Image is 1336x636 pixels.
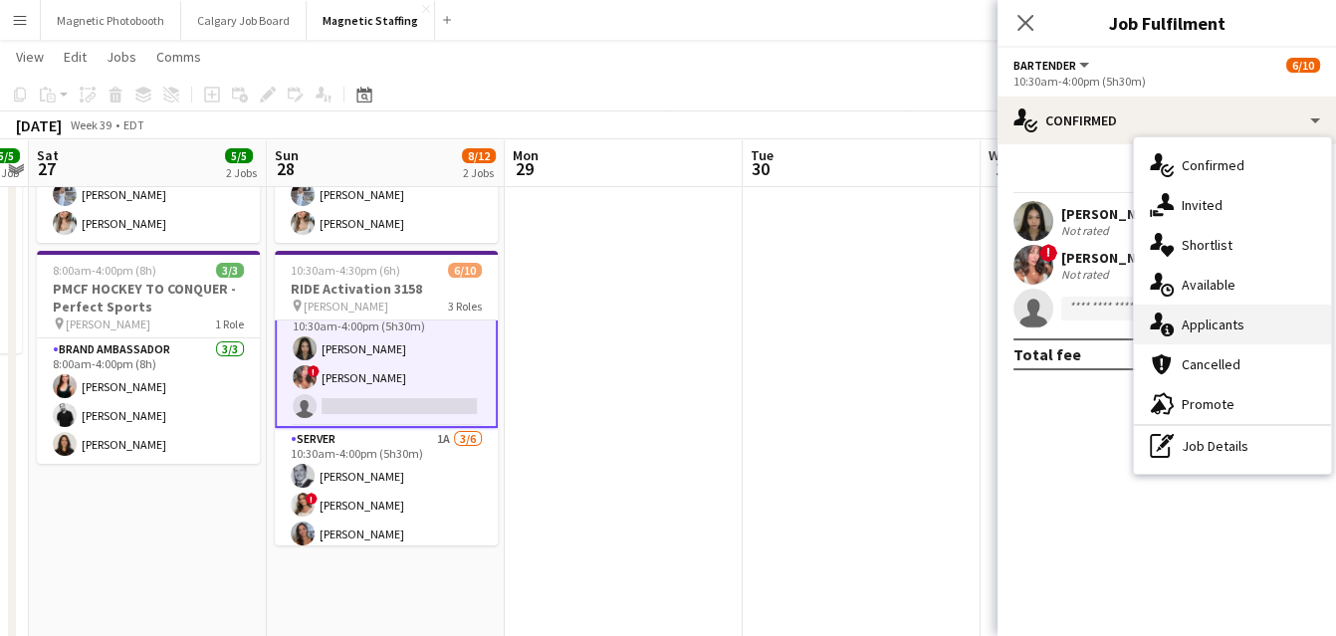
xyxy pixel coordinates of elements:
[448,263,482,278] span: 6/10
[308,365,320,377] span: !
[156,48,201,66] span: Comms
[275,146,498,243] app-card-role: Brand Ambassador2/27:00am-5:00pm (10h)[PERSON_NAME][PERSON_NAME]
[53,263,156,278] span: 8:00am-4:00pm (8h)
[1013,74,1320,89] div: 10:30am-4:00pm (5h30m)
[751,146,774,164] span: Tue
[16,115,62,135] div: [DATE]
[99,44,144,70] a: Jobs
[37,146,59,164] span: Sat
[1134,225,1331,265] div: Shortlist
[1134,426,1331,466] div: Job Details
[37,280,260,316] h3: PMCF HOCKEY TO CONQUER - Perfect Sports
[1013,58,1092,73] button: Bartender
[510,157,539,180] span: 29
[1134,265,1331,305] div: Available
[148,44,209,70] a: Comms
[56,44,95,70] a: Edit
[225,148,253,163] span: 5/5
[1061,249,1167,267] div: [PERSON_NAME]
[181,1,307,40] button: Calgary Job Board
[275,146,299,164] span: Sun
[1134,344,1331,384] div: Cancelled
[216,263,244,278] span: 3/3
[448,299,482,314] span: 3 Roles
[1061,205,1167,223] div: [PERSON_NAME]
[1134,384,1331,424] div: Promote
[291,263,400,278] span: 10:30am-4:30pm (6h)
[37,338,260,464] app-card-role: Brand Ambassador3/38:00am-4:00pm (8h)[PERSON_NAME][PERSON_NAME][PERSON_NAME]
[1013,58,1076,73] span: Bartender
[463,165,495,180] div: 2 Jobs
[1013,344,1081,364] div: Total fee
[41,1,181,40] button: Magnetic Photobooth
[226,165,257,180] div: 2 Jobs
[1061,267,1113,282] div: Not rated
[37,146,260,243] app-card-role: Brand Ambassador2/27:00am-5:00pm (10h)[PERSON_NAME][PERSON_NAME]
[998,97,1336,144] div: Confirmed
[275,299,498,428] app-card-role: Bartender1A2/310:30am-4:00pm (5h30m)[PERSON_NAME]![PERSON_NAME]
[1134,145,1331,185] div: Confirmed
[1134,185,1331,225] div: Invited
[1286,58,1320,73] span: 6/10
[462,148,496,163] span: 8/12
[34,157,59,180] span: 27
[989,146,1014,164] span: Wed
[275,251,498,545] app-job-card: 10:30am-4:30pm (6h)6/10RIDE Activation 3158 [PERSON_NAME]3 RolesBartender1A2/310:30am-4:00pm (5h3...
[1061,223,1113,238] div: Not rated
[513,146,539,164] span: Mon
[66,317,150,331] span: [PERSON_NAME]
[37,251,260,464] app-job-card: 8:00am-4:00pm (8h)3/3PMCF HOCKEY TO CONQUER - Perfect Sports [PERSON_NAME]1 RoleBrand Ambassador3...
[1039,244,1057,262] span: !
[307,1,435,40] button: Magnetic Staffing
[16,48,44,66] span: View
[1134,305,1331,344] div: Applicants
[986,157,1014,180] span: 1
[107,48,136,66] span: Jobs
[306,493,318,505] span: !
[123,117,144,132] div: EDT
[215,317,244,331] span: 1 Role
[64,48,87,66] span: Edit
[275,280,498,298] h3: RIDE Activation 3158
[998,10,1336,36] h3: Job Fulfilment
[8,44,52,70] a: View
[66,117,115,132] span: Week 39
[748,157,774,180] span: 30
[304,299,388,314] span: [PERSON_NAME]
[272,157,299,180] span: 28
